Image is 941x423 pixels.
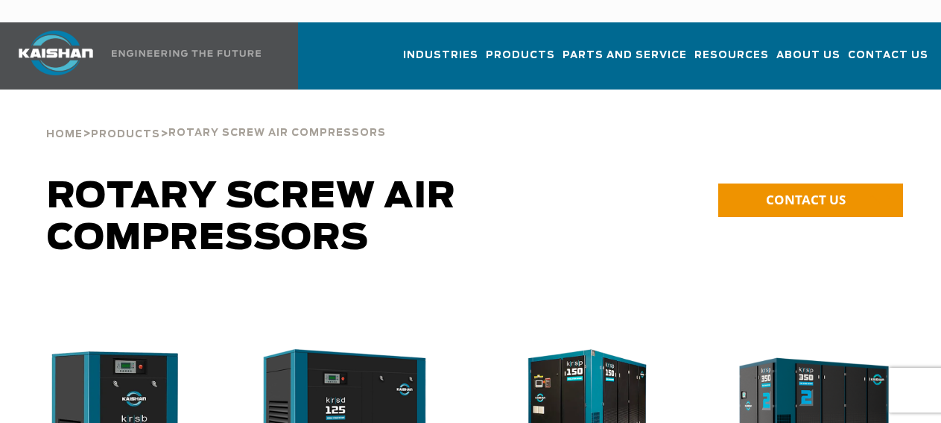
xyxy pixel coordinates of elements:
span: Products [91,130,160,140]
span: Parts and Service [563,47,687,64]
span: About Us [776,47,840,64]
span: Industries [403,47,478,64]
a: Resources [694,36,769,87]
a: Products [91,127,160,140]
span: Rotary Screw Air Compressors [168,128,386,138]
span: Contact Us [848,47,928,64]
a: Home [46,127,83,140]
span: Resources [694,47,769,64]
span: CONTACT US [766,191,846,208]
img: Engineering the future [112,50,261,57]
div: > > [46,90,386,146]
a: Parts and Service [563,36,687,87]
span: Home [46,130,83,140]
a: Products [486,36,555,87]
a: Industries [403,36,478,87]
span: Rotary Screw Air Compressors [47,179,456,257]
a: Contact Us [848,36,928,87]
a: About Us [776,36,840,87]
a: CONTACT US [718,184,903,217]
span: Products [486,47,555,64]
